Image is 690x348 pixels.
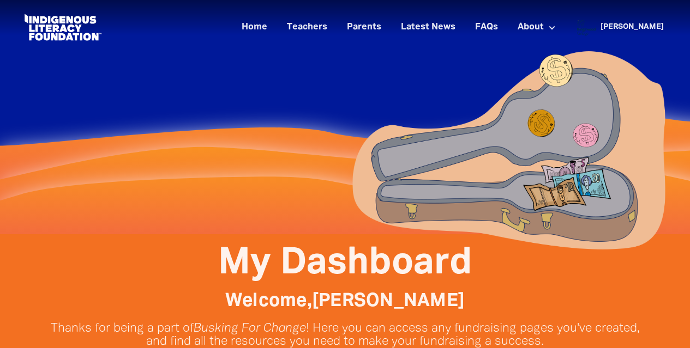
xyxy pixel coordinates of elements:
[394,19,462,36] a: Latest News
[280,19,334,36] a: Teachers
[51,322,640,348] p: Thanks for being a part of ! Here you can access any fundraising pages you've created, and find a...
[225,293,465,310] span: Welcome, [PERSON_NAME]
[511,19,562,36] a: About
[340,19,388,36] a: Parents
[235,19,274,36] a: Home
[469,19,505,36] a: FAQs
[218,247,472,280] span: My Dashboard
[194,323,306,334] em: Busking For Change
[601,23,664,31] a: [PERSON_NAME]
